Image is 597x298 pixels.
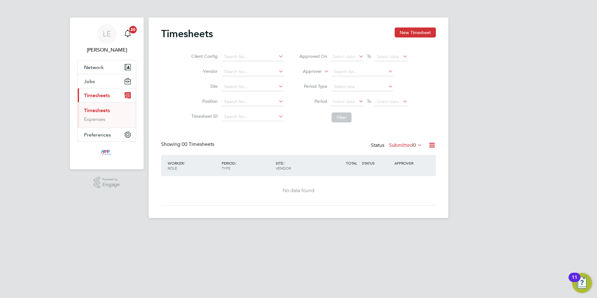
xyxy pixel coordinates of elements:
[190,53,218,59] label: Client Config
[365,97,373,105] span: To
[332,67,393,76] input: Search for...
[129,26,137,33] span: 20
[84,92,110,98] span: Timesheets
[190,98,218,104] label: Position
[299,83,327,89] label: Period Type
[222,112,284,121] input: Search for...
[102,182,120,187] span: Engage
[572,277,577,286] div: 11
[395,27,436,37] button: New Timesheet
[98,148,116,158] img: mmpconsultancy-logo-retina.png
[78,128,136,142] button: Preferences
[94,177,120,189] a: Powered byEngage
[78,88,136,102] button: Timesheets
[103,30,111,38] span: LE
[84,116,105,122] a: Expenses
[78,74,136,88] button: Jobs
[333,99,355,104] span: Select date
[84,78,95,84] span: Jobs
[190,83,218,89] label: Site
[572,273,592,293] button: Open Resource Center, 11 new notifications
[222,97,284,106] input: Search for...
[184,161,185,166] span: /
[78,60,136,74] button: Network
[222,166,230,171] span: TYPE
[77,148,136,158] a: Go to home page
[377,54,399,59] span: Select date
[413,142,416,148] span: 0
[235,161,236,166] span: /
[77,24,136,54] a: LE[PERSON_NAME]
[274,157,328,174] div: SITE
[299,98,327,104] label: Period
[161,141,215,148] div: Showing
[220,157,274,174] div: PERIOD
[332,82,393,91] input: Select one
[283,161,284,166] span: /
[168,166,177,171] span: ROLE
[371,141,423,150] div: Status
[389,142,422,148] label: Submitted
[166,157,220,174] div: WORKER
[332,112,352,122] button: Filter
[365,52,373,60] span: To
[276,166,291,171] span: VENDOR
[190,68,218,74] label: Vendor
[190,113,218,119] label: Timesheet ID
[78,102,136,127] div: Timesheets
[70,17,144,169] nav: Main navigation
[121,24,134,44] a: 20
[222,67,284,76] input: Search for...
[346,161,357,166] span: TOTAL
[182,141,214,147] span: 00 Timesheets
[377,99,399,104] span: Select date
[299,53,327,59] label: Approved On
[84,132,111,138] span: Preferences
[167,187,430,194] div: No data found
[222,82,284,91] input: Search for...
[102,177,120,182] span: Powered by
[84,64,104,70] span: Network
[393,157,425,169] div: APPROVER
[360,157,393,169] div: STATUS
[77,46,136,54] span: Libby Evans
[161,27,213,40] h2: Timesheets
[333,54,355,59] span: Select date
[222,52,284,61] input: Search for...
[294,68,322,75] label: Approver
[84,107,110,113] a: Timesheets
